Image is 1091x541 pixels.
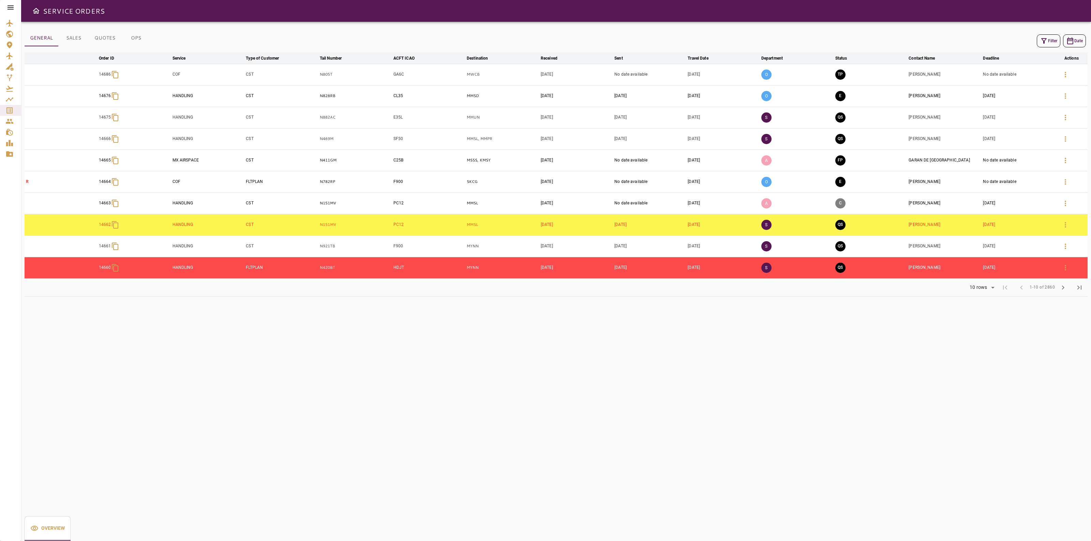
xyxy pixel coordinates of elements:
[392,128,465,150] td: SF50
[982,107,1055,128] td: [DATE]
[761,155,772,166] p: A
[1071,279,1088,296] span: Last Page
[982,64,1055,85] td: No date available
[171,107,245,128] td: HANDLING
[1057,88,1074,104] button: Details
[982,257,1055,278] td: [DATE]
[244,214,318,235] td: CST
[320,72,391,77] p: N805T
[1057,152,1074,169] button: Details
[393,54,415,62] div: ACFT ICAO
[392,64,465,85] td: GA6C
[761,69,772,80] p: O
[244,192,318,214] td: CST
[244,85,318,107] td: CST
[907,214,982,235] td: [PERSON_NAME]
[909,54,935,62] div: Contact Name
[907,85,982,107] td: [PERSON_NAME]
[539,214,613,235] td: [DATE]
[835,134,846,144] button: QUOTE SENT
[467,136,538,142] p: MMSL, MMPR
[320,265,391,270] p: N420BT
[688,54,708,62] div: Travel Date
[1013,279,1030,296] span: Previous Page
[467,72,538,77] p: MWCB
[99,72,111,77] p: 14686
[244,64,318,85] td: CST
[1037,34,1060,47] button: Filter
[907,257,982,278] td: [PERSON_NAME]
[26,179,96,185] p: R
[686,257,760,278] td: [DATE]
[467,93,538,99] p: MMSD
[982,85,1055,107] td: [DATE]
[613,128,686,150] td: [DATE]
[686,128,760,150] td: [DATE]
[99,243,111,249] p: 14661
[761,198,772,208] p: A
[467,222,538,228] p: MMSL
[835,198,846,208] button: CANCELED
[392,150,465,171] td: C25B
[171,150,245,171] td: MX AIRSPACE
[392,257,465,278] td: HDJT
[613,85,686,107] td: [DATE]
[392,171,465,192] td: F900
[99,200,111,206] p: 14663
[25,516,71,541] div: basic tabs example
[99,222,111,228] p: 14662
[761,54,783,62] div: Department
[173,54,195,62] span: Service
[968,284,989,290] div: 10 rows
[539,128,613,150] td: [DATE]
[613,107,686,128] td: [DATE]
[539,150,613,171] td: [DATE]
[997,279,1013,296] span: First Page
[246,54,279,62] div: Type of Customer
[1075,283,1083,292] span: last_page
[392,85,465,107] td: CL35
[171,128,245,150] td: HANDLING
[171,214,245,235] td: HANDLING
[835,241,846,251] button: QUOTE SENT
[320,136,391,142] p: N469M
[688,54,717,62] span: Travel Date
[907,107,982,128] td: [PERSON_NAME]
[982,214,1055,235] td: [DATE]
[1030,284,1055,291] span: 1-10 of 2860
[320,222,391,228] p: N151MV
[982,192,1055,214] td: [DATE]
[1059,283,1067,292] span: chevron_right
[173,54,186,62] div: Service
[907,150,982,171] td: GARAN DE [GEOGRAPHIC_DATA]
[1057,217,1074,233] button: Details
[467,200,538,206] p: MMSL
[539,64,613,85] td: [DATE]
[393,54,423,62] span: ACFT ICAO
[171,235,245,257] td: HANDLING
[835,91,846,101] button: EXECUTION
[835,263,846,273] button: QUOTE SENT
[58,30,89,46] button: SALES
[613,235,686,257] td: [DATE]
[982,128,1055,150] td: [DATE]
[835,177,846,187] button: EXECUTION
[761,54,792,62] span: Department
[244,171,318,192] td: FLTPLAN
[541,54,557,62] div: Received
[907,235,982,257] td: [PERSON_NAME]
[320,179,391,185] p: N782RP
[99,93,111,99] p: 14676
[25,516,71,541] button: Overview
[1057,66,1074,83] button: Details
[1057,195,1074,212] button: Details
[1057,260,1074,276] button: Details
[835,220,846,230] button: QUOTE SENT
[171,192,245,214] td: HANDLING
[613,171,686,192] td: No date available
[392,214,465,235] td: PC12
[614,54,632,62] span: Sent
[121,30,151,46] button: OPS
[1057,131,1074,147] button: Details
[965,282,997,293] div: 10 rows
